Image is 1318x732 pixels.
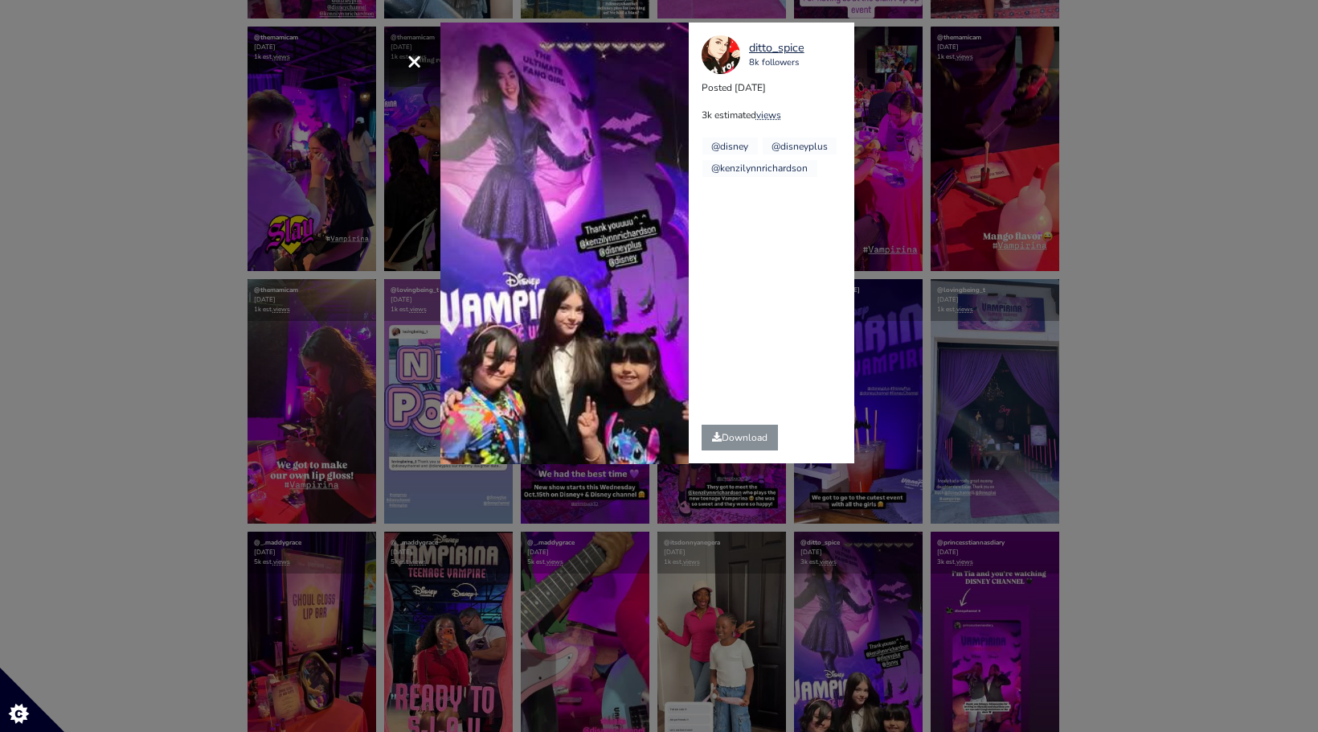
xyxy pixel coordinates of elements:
[702,425,778,450] a: Download
[756,109,781,121] a: views
[702,35,740,74] img: 312179025.jpg
[389,35,440,87] button: Close
[702,108,853,122] p: 3k estimated
[772,140,828,153] a: @disneyplus
[440,23,689,464] video: Your browser does not support HTML5 video.
[711,140,748,153] a: @disney
[702,80,853,95] p: Posted [DATE]
[749,39,804,57] a: ditto_spice
[749,56,804,70] div: 8k followers
[711,162,808,175] a: @kenzilynnrichardson
[407,43,422,78] span: ×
